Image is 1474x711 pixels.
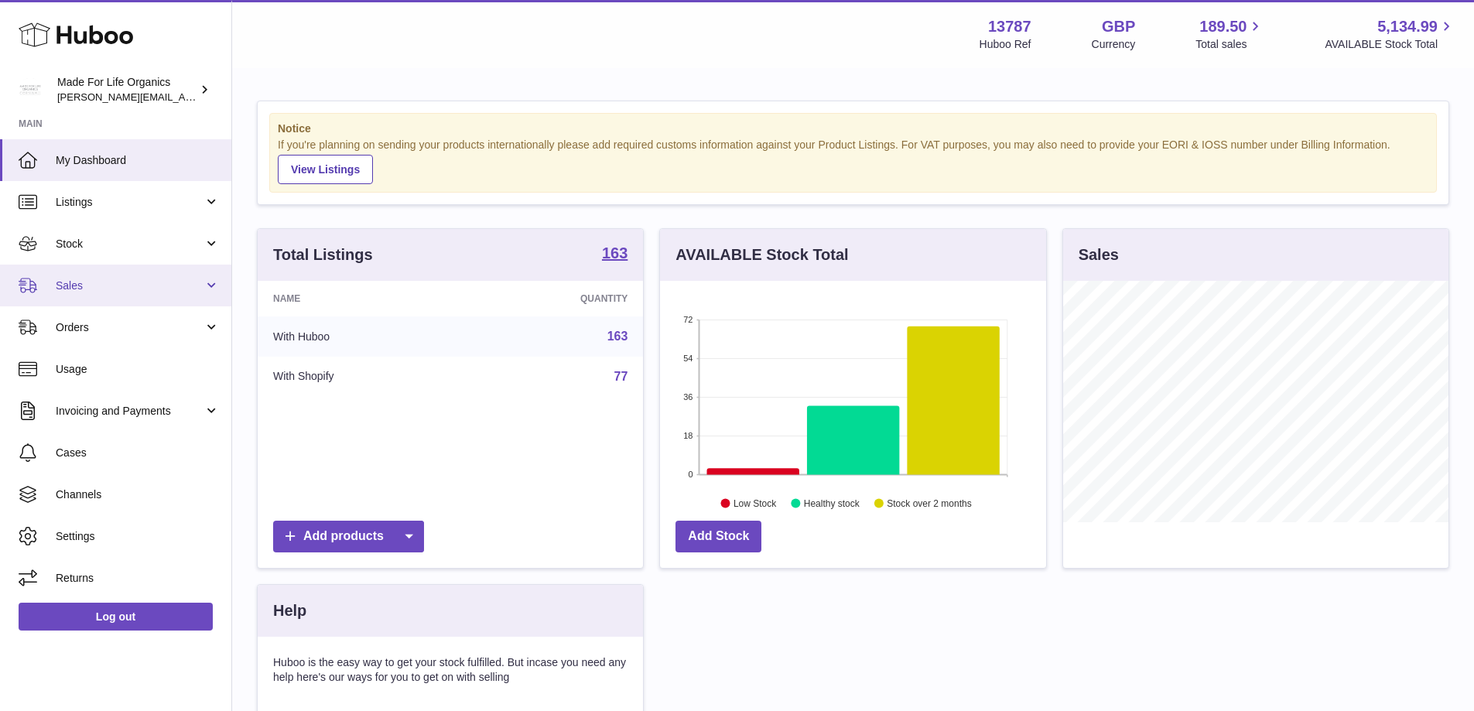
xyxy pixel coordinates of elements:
[273,655,628,685] p: Huboo is the easy way to get your stock fulfilled. But incase you need any help here's our ways f...
[56,571,220,586] span: Returns
[57,91,393,103] span: [PERSON_NAME][EMAIL_ADDRESS][PERSON_NAME][DOMAIN_NAME]
[614,370,628,383] a: 77
[602,245,628,264] a: 163
[988,16,1031,37] strong: 13787
[56,487,220,502] span: Channels
[804,497,860,508] text: Healthy stock
[19,78,42,101] img: geoff.winwood@madeforlifeorganics.com
[56,404,203,419] span: Invoicing and Payments
[684,315,693,324] text: 72
[1199,16,1247,37] span: 189.50
[57,75,197,104] div: Made For Life Organics
[1325,37,1455,52] span: AVAILABLE Stock Total
[675,521,761,552] a: Add Stock
[278,121,1428,136] strong: Notice
[466,281,644,316] th: Quantity
[278,155,373,184] a: View Listings
[1195,37,1264,52] span: Total sales
[684,431,693,440] text: 18
[258,316,466,357] td: With Huboo
[56,153,220,168] span: My Dashboard
[56,237,203,251] span: Stock
[273,244,373,265] h3: Total Listings
[1195,16,1264,52] a: 189.50 Total sales
[273,600,306,621] h3: Help
[887,497,972,508] text: Stock over 2 months
[56,195,203,210] span: Listings
[602,245,628,261] strong: 163
[278,138,1428,184] div: If you're planning on sending your products internationally please add required customs informati...
[56,446,220,460] span: Cases
[258,281,466,316] th: Name
[273,521,424,552] a: Add products
[1079,244,1119,265] h3: Sales
[684,392,693,402] text: 36
[689,470,693,479] text: 0
[734,497,777,508] text: Low Stock
[1092,37,1136,52] div: Currency
[1102,16,1135,37] strong: GBP
[980,37,1031,52] div: Huboo Ref
[19,603,213,631] a: Log out
[56,529,220,544] span: Settings
[1377,16,1438,37] span: 5,134.99
[258,357,466,397] td: With Shopify
[56,279,203,293] span: Sales
[675,244,848,265] h3: AVAILABLE Stock Total
[1325,16,1455,52] a: 5,134.99 AVAILABLE Stock Total
[684,354,693,363] text: 54
[56,320,203,335] span: Orders
[607,330,628,343] a: 163
[56,362,220,377] span: Usage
